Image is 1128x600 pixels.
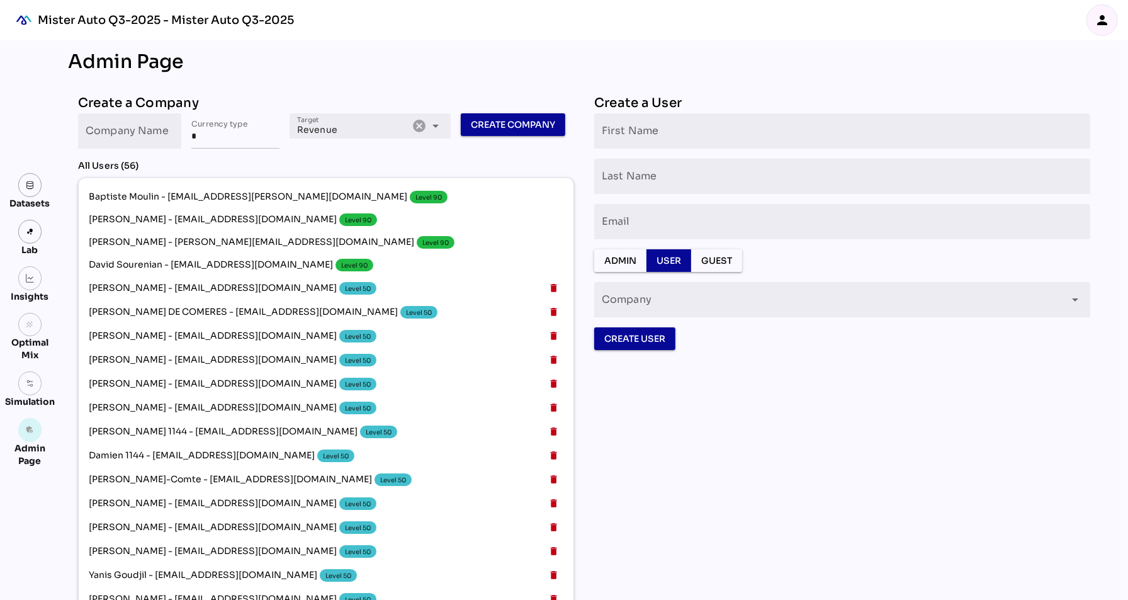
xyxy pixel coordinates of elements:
[89,280,544,297] span: [PERSON_NAME] - [EMAIL_ADDRESS][DOMAIN_NAME]
[345,547,371,557] div: Level 50
[604,253,636,268] span: Admin
[89,543,544,560] span: [PERSON_NAME] - [EMAIL_ADDRESS][DOMAIN_NAME]
[5,395,55,408] div: Simulation
[26,181,35,190] img: data.svg
[548,307,559,317] i: delete
[89,234,563,251] span: [PERSON_NAME] - [PERSON_NAME][EMAIL_ADDRESS][DOMAIN_NAME]
[89,375,544,393] span: [PERSON_NAME] - [EMAIL_ADDRESS][DOMAIN_NAME]
[548,450,559,461] i: delete
[345,499,371,509] div: Level 50
[26,379,35,388] img: settings.svg
[89,399,544,417] span: [PERSON_NAME] - [EMAIL_ADDRESS][DOMAIN_NAME]
[89,256,563,274] span: David Sourenian - [EMAIL_ADDRESS][DOMAIN_NAME]
[594,327,675,350] button: Create User
[1095,13,1110,28] i: person
[345,404,371,413] div: Level 50
[89,303,544,321] span: [PERSON_NAME] DE COMERES - [EMAIL_ADDRESS][DOMAIN_NAME]
[345,356,371,365] div: Level 50
[602,159,1083,194] input: Last Name
[89,519,544,536] span: [PERSON_NAME] - [EMAIL_ADDRESS][DOMAIN_NAME]
[345,523,371,533] div: Level 50
[89,447,544,465] span: Damien 1144 - [EMAIL_ADDRESS][DOMAIN_NAME]
[297,124,337,135] span: Revenue
[26,274,35,283] img: graph.svg
[10,197,50,210] div: Datasets
[345,284,371,293] div: Level 50
[11,290,49,303] div: Insights
[89,188,563,206] span: Baptiste Moulin - [EMAIL_ADDRESS][PERSON_NAME][DOMAIN_NAME]
[548,283,559,293] i: delete
[10,6,38,34] div: mediaROI
[89,351,544,369] span: [PERSON_NAME] - [EMAIL_ADDRESS][DOMAIN_NAME]
[26,426,35,434] i: admin_panel_settings
[89,471,544,489] span: [PERSON_NAME]-Comte - [EMAIL_ADDRESS][DOMAIN_NAME]
[78,93,574,113] div: Create a Company
[548,498,559,509] i: delete
[604,331,665,346] span: Create User
[548,354,559,365] i: delete
[325,571,351,580] div: Level 50
[78,159,574,173] div: All Users (56)
[89,327,544,345] span: [PERSON_NAME] - [EMAIL_ADDRESS][DOMAIN_NAME]
[38,13,294,28] div: Mister Auto Q3-2025 - Mister Auto Q3-2025
[323,451,349,461] div: Level 50
[415,193,442,202] div: Level 90
[16,244,44,256] div: Lab
[594,249,646,272] button: Admin
[5,442,55,467] div: Admin Page
[602,113,1083,149] input: First Name
[89,567,544,584] span: Yanis Goudjil - [EMAIL_ADDRESS][DOMAIN_NAME]
[89,423,544,441] span: [PERSON_NAME] 1144 - [EMAIL_ADDRESS][DOMAIN_NAME]
[548,426,559,437] i: delete
[548,331,559,341] i: delete
[646,249,691,272] button: User
[422,238,449,247] div: Level 90
[89,495,544,512] span: [PERSON_NAME] - [EMAIL_ADDRESS][DOMAIN_NAME]
[548,474,559,485] i: delete
[428,118,443,133] i: arrow_drop_down
[345,332,371,341] div: Level 50
[5,336,55,361] div: Optimal Mix
[26,320,35,329] i: grain
[366,427,392,437] div: Level 50
[341,261,368,270] div: Level 90
[594,93,1090,113] div: Create a User
[412,118,427,133] i: Clear
[657,253,681,268] span: User
[548,522,559,533] i: delete
[548,378,559,389] i: delete
[691,249,742,272] button: Guest
[89,211,563,229] span: [PERSON_NAME] - [EMAIL_ADDRESS][DOMAIN_NAME]
[345,215,371,225] div: Level 90
[26,227,35,236] img: lab.svg
[380,475,406,485] div: Level 50
[406,308,432,317] div: Level 50
[548,546,559,557] i: delete
[461,113,565,136] button: Create Company
[68,50,1100,73] div: Admin Page
[701,253,732,268] span: Guest
[602,204,1083,239] input: Email
[191,113,279,149] input: Currency type
[548,570,559,580] i: delete
[471,117,555,132] span: Create Company
[345,380,371,389] div: Level 50
[86,113,174,149] input: Company Name
[1068,292,1083,307] i: arrow_drop_down
[548,402,559,413] i: delete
